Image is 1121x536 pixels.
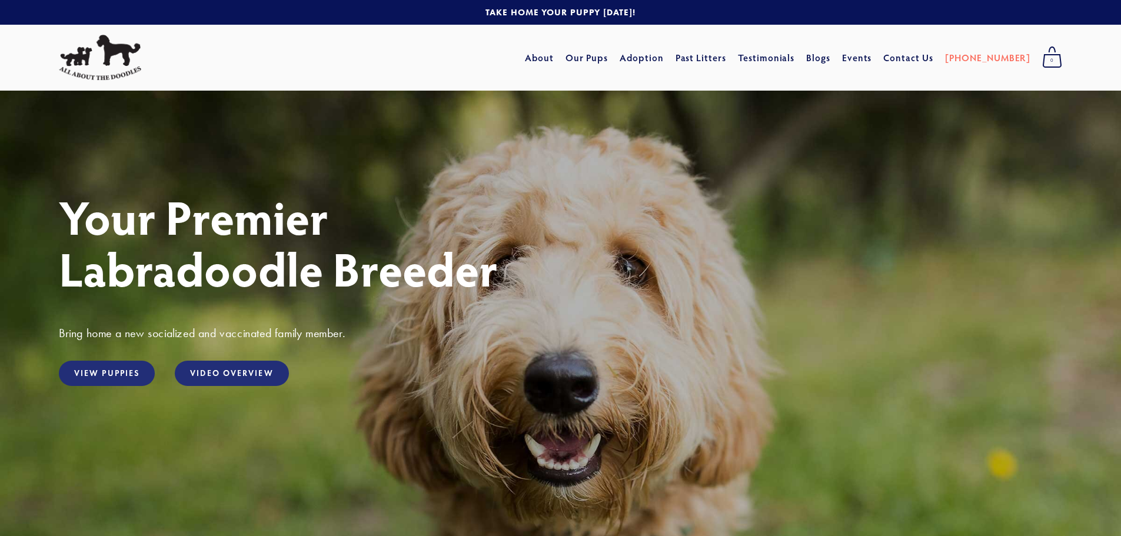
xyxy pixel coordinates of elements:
a: Contact Us [883,47,933,68]
a: View Puppies [59,361,155,386]
h3: Bring home a new socialized and vaccinated family member. [59,325,1062,341]
span: 0 [1042,53,1062,68]
a: Our Pups [566,47,608,68]
a: Video Overview [175,361,288,386]
a: Blogs [806,47,830,68]
a: About [525,47,554,68]
a: 0 items in cart [1036,43,1068,72]
a: [PHONE_NUMBER] [945,47,1030,68]
a: Events [842,47,872,68]
a: Testimonials [738,47,795,68]
h1: Your Premier Labradoodle Breeder [59,191,1062,294]
img: All About The Doodles [59,35,141,81]
a: Adoption [620,47,664,68]
a: Past Litters [676,51,727,64]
